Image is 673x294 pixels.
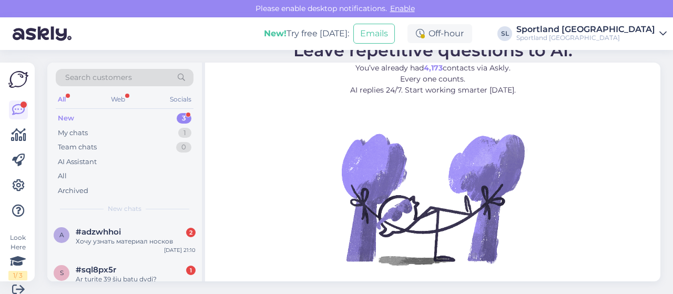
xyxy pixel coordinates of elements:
div: All [56,93,68,106]
div: [DATE] 21:10 [164,246,196,254]
img: No Chat active [338,104,527,293]
span: s [60,269,64,277]
div: Ar turite 39 šių batų dydį? [76,275,196,284]
b: New! [264,28,287,38]
p: You’ve already had contacts via Askly. Every one counts. AI replies 24/7. Start working smarter [... [293,63,573,96]
button: Emails [353,24,395,44]
div: Look Here [8,233,27,280]
div: Sportland [GEOGRAPHIC_DATA] [516,25,655,34]
div: Web [109,93,127,106]
div: AI Assistant [58,157,97,167]
span: Enable [387,4,418,13]
span: New chats [108,204,141,214]
div: 3 [177,113,191,124]
span: a [59,231,64,239]
img: Askly Logo [8,71,28,88]
div: 0 [176,142,191,153]
div: Sportland [GEOGRAPHIC_DATA] [516,34,655,42]
div: Хочу узнать материал носков [76,237,196,246]
div: SL [497,26,512,41]
div: Team chats [58,142,97,153]
div: 1 [178,128,191,138]
span: #sql8px5r [76,265,116,275]
b: 4,173 [424,63,443,73]
span: Search customers [65,72,132,83]
div: Try free [DATE]: [264,27,349,40]
span: Leave repetitive questions to AI. [293,40,573,60]
div: My chats [58,128,88,138]
div: All [58,171,67,181]
div: 1 [186,266,196,275]
div: Socials [168,93,193,106]
a: Sportland [GEOGRAPHIC_DATA]Sportland [GEOGRAPHIC_DATA] [516,25,667,42]
div: 1 / 3 [8,271,27,280]
div: Archived [58,186,88,196]
span: #adzwhhoi [76,227,121,237]
div: New [58,113,74,124]
div: 2 [186,228,196,237]
div: Off-hour [407,24,472,43]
